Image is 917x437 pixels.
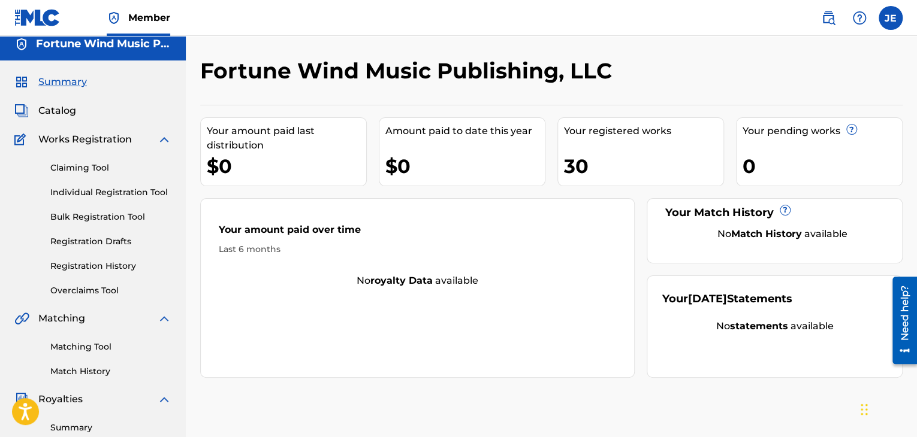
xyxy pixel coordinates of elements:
[14,75,29,89] img: Summary
[847,125,856,134] span: ?
[370,275,433,286] strong: royalty data
[662,205,887,221] div: Your Match History
[688,292,727,305] span: [DATE]
[38,75,87,89] span: Summary
[14,104,29,118] img: Catalog
[731,228,802,239] strong: Match History
[14,75,87,89] a: SummarySummary
[821,11,835,25] img: search
[662,319,887,333] div: No available
[14,37,29,51] img: Accounts
[14,311,29,326] img: Matching
[816,6,840,30] a: Public Search
[38,311,85,326] span: Matching
[14,392,29,406] img: Royalties
[107,11,121,25] img: Top Rightsholder
[662,291,792,307] div: Your Statements
[38,104,76,118] span: Catalog
[50,211,171,223] a: Bulk Registration Tool
[847,6,871,30] div: Help
[730,320,788,332] strong: statements
[677,227,887,241] div: No available
[50,235,171,248] a: Registration Drafts
[385,124,545,138] div: Amount paid to date this year
[157,132,171,147] img: expand
[743,124,902,138] div: Your pending works
[14,104,76,118] a: CatalogCatalog
[201,274,634,288] div: No available
[50,284,171,297] a: Overclaims Tool
[14,9,61,26] img: MLC Logo
[128,11,170,25] span: Member
[38,392,83,406] span: Royalties
[36,37,171,51] h5: Fortune Wind Music Publishing, LLC
[219,223,616,243] div: Your amount paid over time
[50,365,171,378] a: Match History
[564,153,723,180] div: 30
[780,205,790,215] span: ?
[50,341,171,353] a: Matching Tool
[564,124,723,138] div: Your registered works
[50,186,171,199] a: Individual Registration Tool
[157,392,171,406] img: expand
[200,57,618,84] h2: Fortune Wind Music Publishing, LLC
[385,153,545,180] div: $0
[50,421,171,434] a: Summary
[14,132,30,147] img: Works Registration
[852,11,867,25] img: help
[879,6,903,30] div: User Menu
[861,392,868,427] div: Drag
[219,243,616,256] div: Last 6 months
[38,132,132,147] span: Works Registration
[883,272,917,369] iframe: Resource Center
[50,162,171,174] a: Claiming Tool
[743,153,902,180] div: 0
[207,153,366,180] div: $0
[207,124,366,153] div: Your amount paid last distribution
[157,311,171,326] img: expand
[50,260,171,272] a: Registration History
[857,380,917,437] iframe: Chat Widget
